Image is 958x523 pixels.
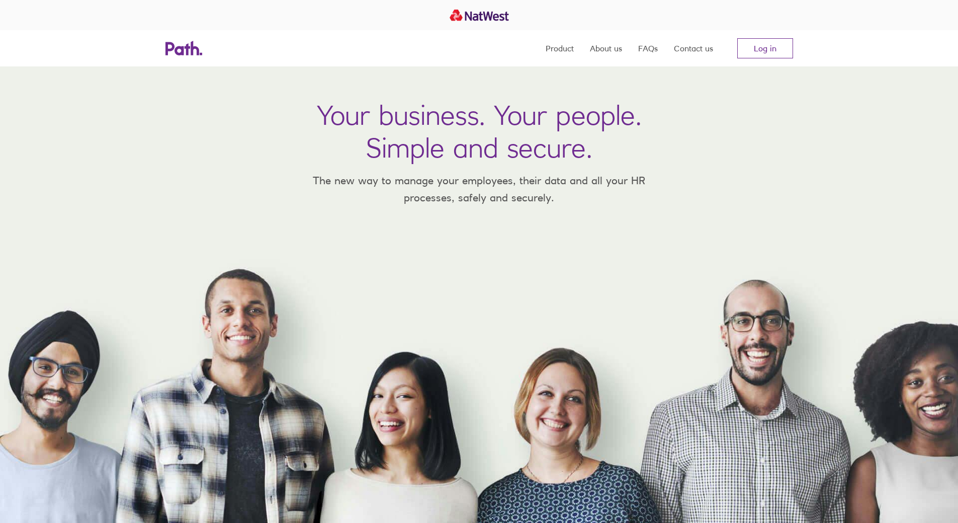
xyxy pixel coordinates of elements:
a: Log in [737,38,793,58]
a: FAQs [638,30,658,66]
h1: Your business. Your people. Simple and secure. [317,99,642,164]
a: About us [590,30,622,66]
a: Product [546,30,574,66]
p: The new way to manage your employees, their data and all your HR processes, safely and securely. [298,172,660,206]
a: Contact us [674,30,713,66]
